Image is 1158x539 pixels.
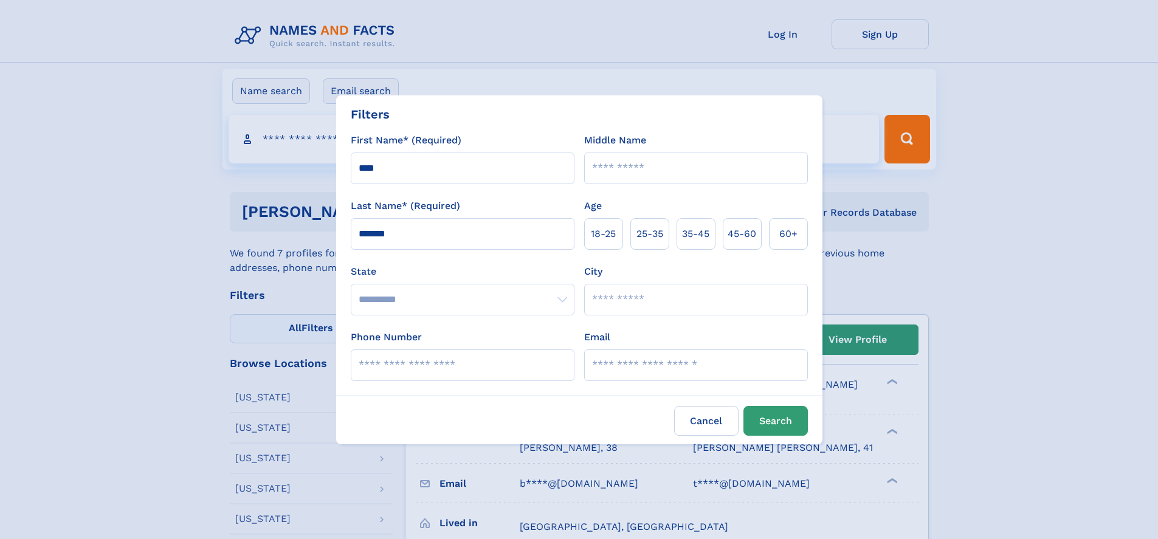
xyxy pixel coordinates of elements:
[591,227,616,241] span: 18‑25
[636,227,663,241] span: 25‑35
[351,133,461,148] label: First Name* (Required)
[584,264,602,279] label: City
[674,406,739,436] label: Cancel
[351,199,460,213] label: Last Name* (Required)
[351,330,422,345] label: Phone Number
[584,330,610,345] label: Email
[351,264,574,279] label: State
[584,199,602,213] label: Age
[728,227,756,241] span: 45‑60
[682,227,709,241] span: 35‑45
[351,105,390,123] div: Filters
[584,133,646,148] label: Middle Name
[779,227,798,241] span: 60+
[743,406,808,436] button: Search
